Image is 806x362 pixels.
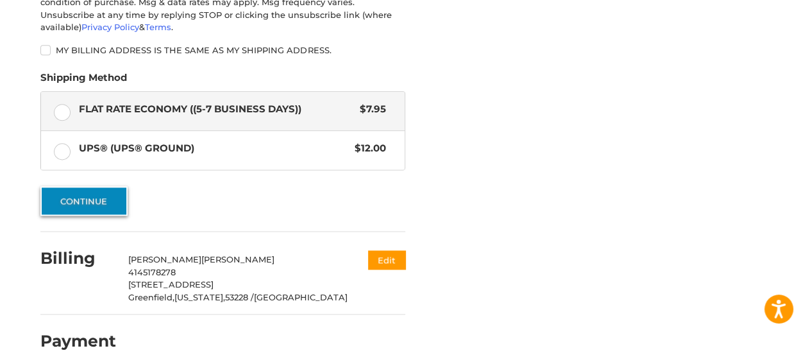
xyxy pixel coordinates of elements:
[40,71,127,91] legend: Shipping Method
[128,267,176,277] span: 4145178278
[79,102,354,117] span: Flat Rate Economy ((5-7 Business Days))
[40,248,115,268] h2: Billing
[368,250,405,269] button: Edit
[254,292,348,302] span: [GEOGRAPHIC_DATA]
[128,279,214,289] span: [STREET_ADDRESS]
[40,331,116,351] h2: Payment
[348,141,386,156] span: $12.00
[174,292,225,302] span: [US_STATE],
[40,186,128,216] button: Continue
[81,22,139,32] a: Privacy Policy
[145,22,171,32] a: Terms
[128,292,174,302] span: Greenfield,
[225,292,254,302] span: 53228 /
[40,45,405,55] label: My billing address is the same as my shipping address.
[353,102,386,117] span: $7.95
[201,254,274,264] span: [PERSON_NAME]
[79,141,349,156] span: UPS® (UPS® Ground)
[128,254,201,264] span: [PERSON_NAME]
